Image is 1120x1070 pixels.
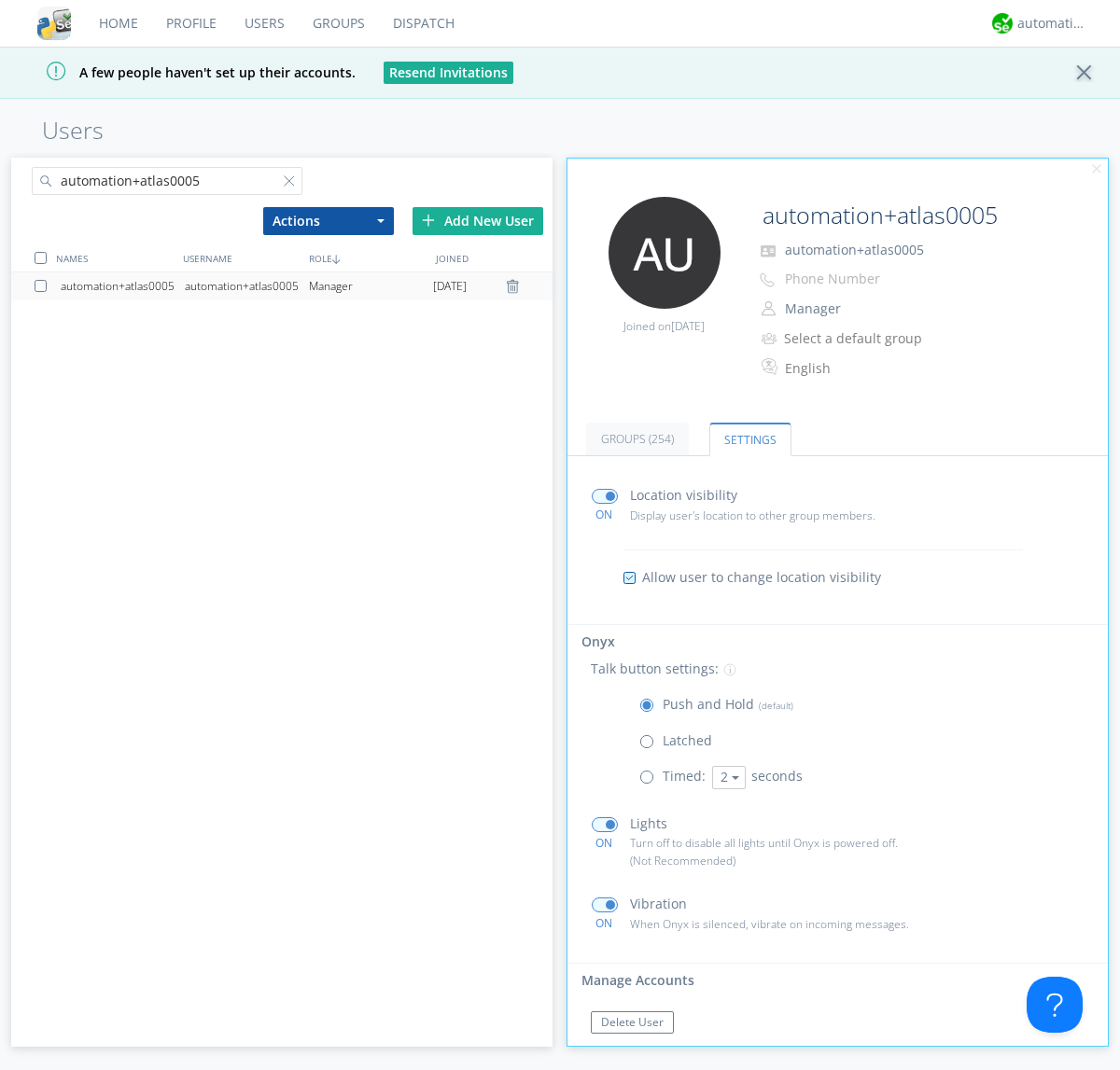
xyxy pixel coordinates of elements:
p: Turn off to disable all lights until Onyx is powered off. [630,834,940,852]
p: Latched [663,730,712,751]
div: ON [583,835,625,851]
div: Manager [309,272,433,300]
span: A few people haven't set up their accounts. [14,63,356,81]
img: cddb5a64eb264b2086981ab96f4c1ba7 [37,7,71,40]
p: When Onyx is silenced, vibrate on incoming messages. [630,915,940,933]
button: Resend Invitations [384,62,513,84]
button: Delete User [591,1011,674,1034]
button: Actions [263,207,394,235]
input: Name [755,197,1057,234]
a: Groups (254) [586,423,689,455]
a: Settings [709,423,791,456]
p: Timed: [663,766,706,786]
div: USERNAME [178,244,304,271]
p: Push and Hold [663,694,793,715]
div: ON [583,915,625,931]
p: Vibration [630,894,687,914]
span: [DATE] [671,318,705,334]
span: [DATE] [433,272,467,300]
div: ON [583,507,625,522]
img: 373638.png [609,197,721,309]
input: Search users [32,167,302,195]
img: icon-alert-users-thin-outline.svg [762,326,779,351]
img: person-outline.svg [762,301,776,316]
p: Lights [630,813,667,834]
div: English [785,359,941,378]
div: Select a default group [784,329,940,348]
p: Display user's location to other group members. [630,507,940,524]
span: (default) [754,699,793,712]
img: phone-outline.svg [760,272,775,287]
div: automation+atlas0005 [185,272,309,300]
span: automation+atlas0005 [785,241,924,258]
div: automation+atlas [1017,14,1087,33]
button: 2 [712,766,746,789]
img: cancel.svg [1090,163,1103,176]
div: JOINED [431,244,557,271]
img: In groups with Translation enabled, this user's messages will be automatically translated to and ... [762,355,780,378]
a: automation+atlas0005automation+atlas0005Manager[DATE] [11,272,553,300]
button: Manager [778,296,965,322]
div: automation+atlas0005 [61,272,185,300]
span: Joined on [623,318,705,334]
p: (Not Recommended) [630,852,940,869]
p: Location visibility [630,485,737,506]
img: plus.svg [422,214,435,227]
div: Add New User [413,207,543,235]
div: ROLE [304,244,430,271]
img: d2d01cd9b4174d08988066c6d424eccd [992,13,1013,34]
span: Allow user to change location visibility [642,568,881,587]
div: NAMES [51,244,177,271]
span: seconds [751,767,803,785]
p: Talk button settings: [591,659,719,679]
iframe: Toggle Customer Support [1027,977,1083,1033]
